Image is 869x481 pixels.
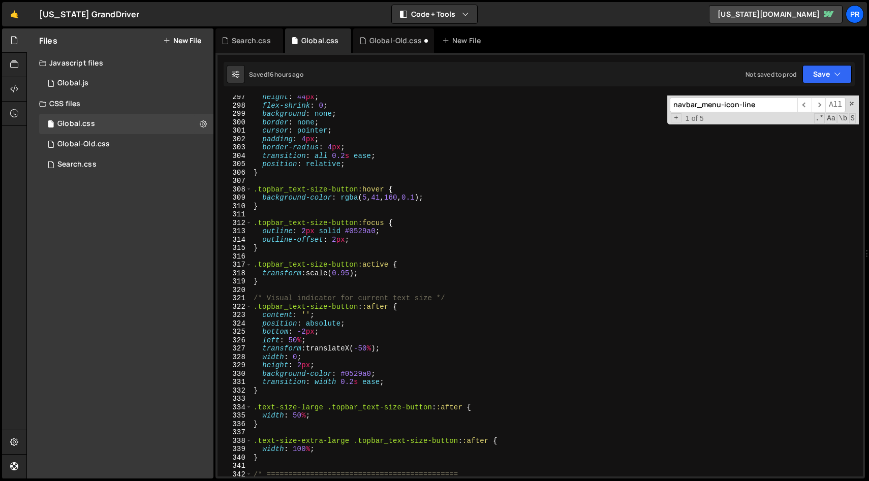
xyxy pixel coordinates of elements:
[218,411,252,420] div: 335
[57,79,88,88] div: Global.js
[218,470,252,479] div: 342
[797,98,812,112] span: ​
[802,65,852,83] button: Save
[746,70,796,79] div: Not saved to prod
[267,70,303,79] div: 16 hours ago
[218,378,252,387] div: 331
[218,185,252,194] div: 308
[218,210,252,219] div: 311
[218,118,252,127] div: 300
[57,140,110,149] div: Global-Old.css
[39,35,57,46] h2: Files
[218,202,252,211] div: 310
[218,277,252,286] div: 319
[218,328,252,336] div: 325
[837,113,848,123] span: Whole Word Search
[218,387,252,395] div: 332
[218,93,252,102] div: 297
[218,244,252,252] div: 315
[218,152,252,161] div: 304
[218,143,252,152] div: 303
[218,294,252,303] div: 321
[218,395,252,403] div: 333
[218,403,252,412] div: 334
[218,344,252,353] div: 327
[218,102,252,110] div: 298
[670,98,797,112] input: Search for
[218,126,252,135] div: 301
[27,53,213,73] div: Javascript files
[392,5,477,23] button: Code + Tools
[218,454,252,462] div: 340
[39,73,213,93] div: 16777/45843.js
[249,70,303,79] div: Saved
[57,119,95,129] div: Global.css
[218,261,252,269] div: 317
[218,160,252,169] div: 305
[218,437,252,445] div: 338
[218,177,252,185] div: 307
[442,36,485,46] div: New File
[826,113,836,123] span: CaseSensitive Search
[849,113,856,123] span: Search In Selection
[218,110,252,118] div: 299
[812,98,826,112] span: ​
[218,336,252,345] div: 326
[2,2,27,26] a: 🤙
[369,36,422,46] div: Global-Old.css
[218,236,252,244] div: 314
[218,353,252,362] div: 328
[709,5,843,23] a: [US_STATE][DOMAIN_NAME]
[218,252,252,261] div: 316
[218,428,252,437] div: 337
[39,8,140,20] div: [US_STATE] GrandDriver
[846,5,864,23] a: PR
[814,113,825,123] span: RegExp Search
[232,36,271,46] div: Search.css
[218,135,252,144] div: 302
[218,286,252,295] div: 320
[301,36,339,46] div: Global.css
[39,114,213,134] div: 16777/46651.css
[218,445,252,454] div: 339
[218,269,252,278] div: 318
[218,420,252,429] div: 336
[218,303,252,311] div: 322
[218,311,252,319] div: 323
[218,227,252,236] div: 313
[825,98,846,112] span: Alt-Enter
[218,462,252,470] div: 341
[39,134,213,154] div: 16777/45852.css
[218,219,252,228] div: 312
[671,113,681,123] span: Toggle Replace mode
[57,160,97,169] div: Search.css
[218,370,252,378] div: 330
[163,37,201,45] button: New File
[218,319,252,328] div: 324
[39,154,213,175] div: 16777/46659.css
[27,93,213,114] div: CSS files
[681,114,708,123] span: 1 of 5
[218,361,252,370] div: 329
[218,194,252,202] div: 309
[218,169,252,177] div: 306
